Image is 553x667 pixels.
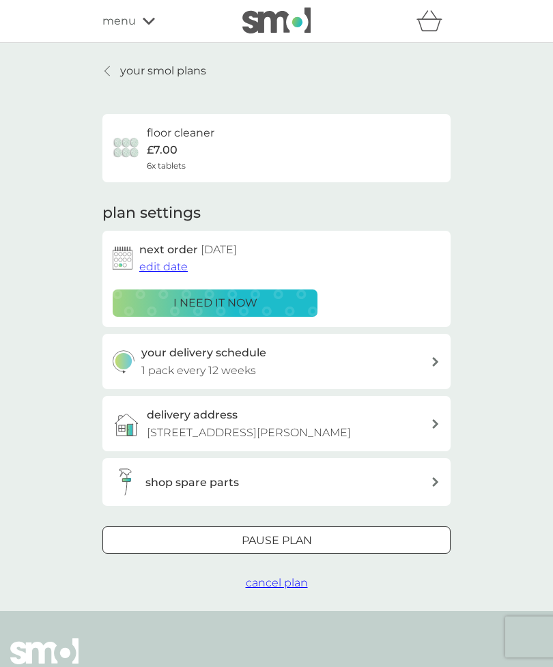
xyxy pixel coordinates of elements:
[416,8,451,35] div: basket
[113,134,140,162] img: floor cleaner
[102,62,206,80] a: your smol plans
[246,574,308,592] button: cancel plan
[139,241,237,259] h2: next order
[141,344,266,362] h3: your delivery schedule
[242,8,311,33] img: smol
[102,458,451,506] button: shop spare parts
[139,258,188,276] button: edit date
[102,396,451,451] a: delivery address[STREET_ADDRESS][PERSON_NAME]
[246,576,308,589] span: cancel plan
[147,159,186,172] span: 6x tablets
[201,243,237,256] span: [DATE]
[139,260,188,273] span: edit date
[102,12,136,30] span: menu
[102,334,451,389] button: your delivery schedule1 pack every 12 weeks
[147,406,238,424] h3: delivery address
[145,474,239,492] h3: shop spare parts
[173,294,257,312] p: i need it now
[113,289,317,317] button: i need it now
[242,532,312,550] p: Pause plan
[141,362,256,380] p: 1 pack every 12 weeks
[102,203,201,224] h2: plan settings
[147,141,178,159] p: £7.00
[102,526,451,554] button: Pause plan
[120,62,206,80] p: your smol plans
[147,424,351,442] p: [STREET_ADDRESS][PERSON_NAME]
[147,124,214,142] h6: floor cleaner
